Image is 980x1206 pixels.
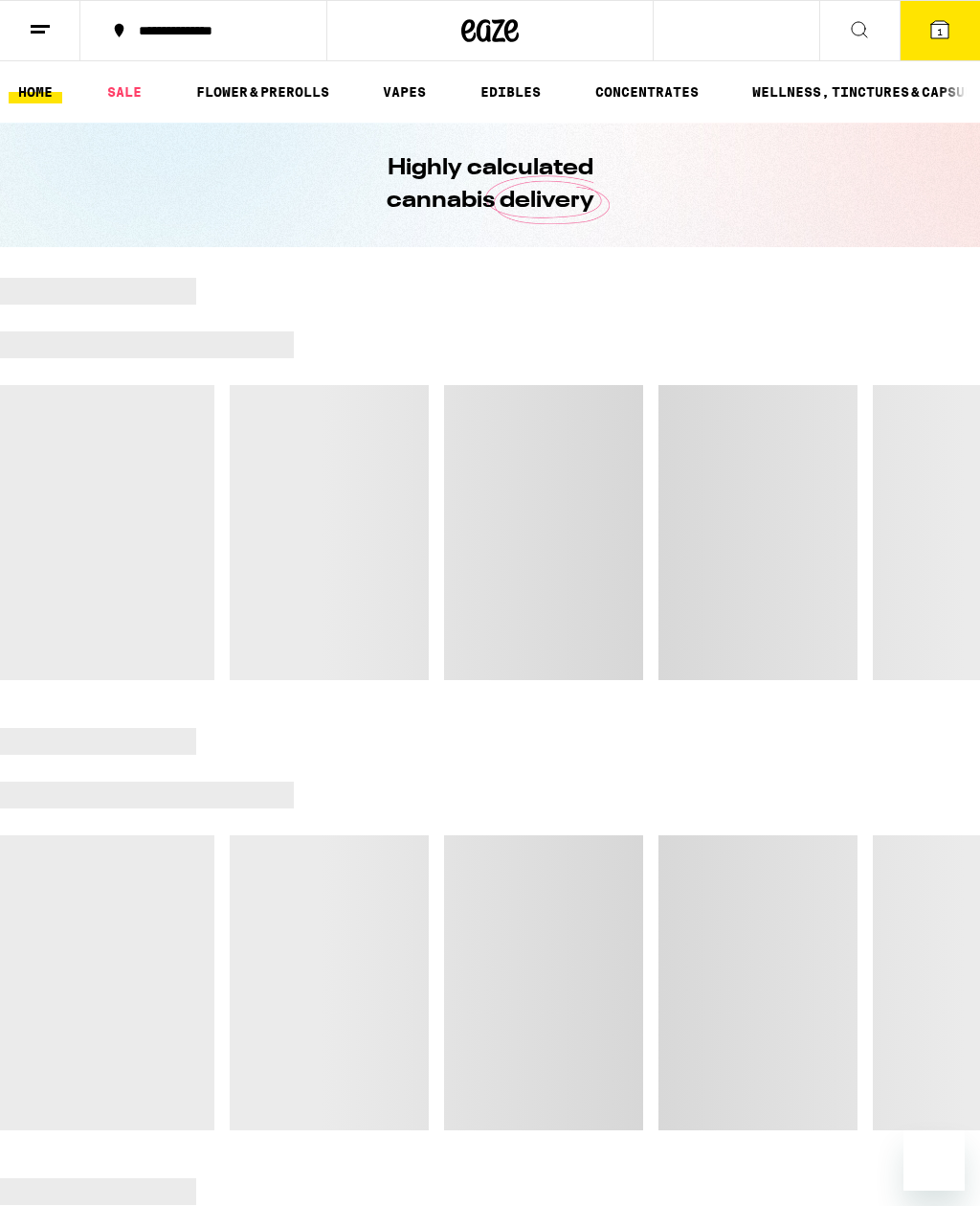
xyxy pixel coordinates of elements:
a: VAPES [373,80,435,103]
a: EDIBLES [471,80,550,103]
a: CONCENTRATES [586,80,708,103]
a: FLOWER & PREROLLS [187,80,339,103]
iframe: Button to launch messaging window [903,1129,965,1191]
a: HOME [9,80,62,103]
button: 1 [900,1,980,60]
span: 1 [937,26,943,37]
h1: Highly calculated cannabis delivery [332,152,648,217]
a: SALE [98,80,151,103]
